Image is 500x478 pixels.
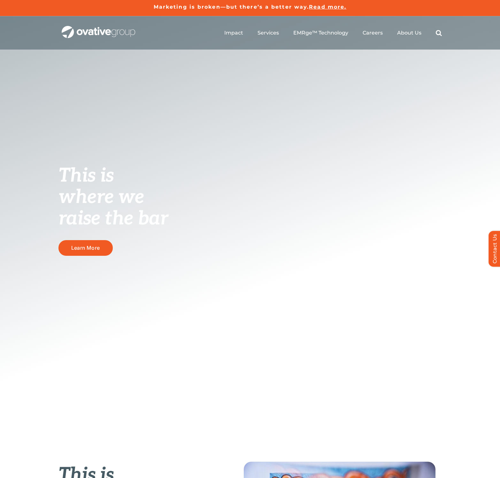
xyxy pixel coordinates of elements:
[58,240,113,256] a: Learn More
[309,4,346,10] a: Read more.
[436,30,442,36] a: Search
[363,30,383,36] a: Careers
[397,30,421,36] a: About Us
[58,186,168,230] span: where we raise the bar
[71,245,100,251] span: Learn More
[154,4,309,10] a: Marketing is broken—but there’s a better way.
[224,30,243,36] a: Impact
[293,30,348,36] a: EMRge™ Technology
[62,25,135,31] a: OG_Full_horizontal_WHT
[258,30,279,36] a: Services
[224,23,442,43] nav: Menu
[58,164,114,187] span: This is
